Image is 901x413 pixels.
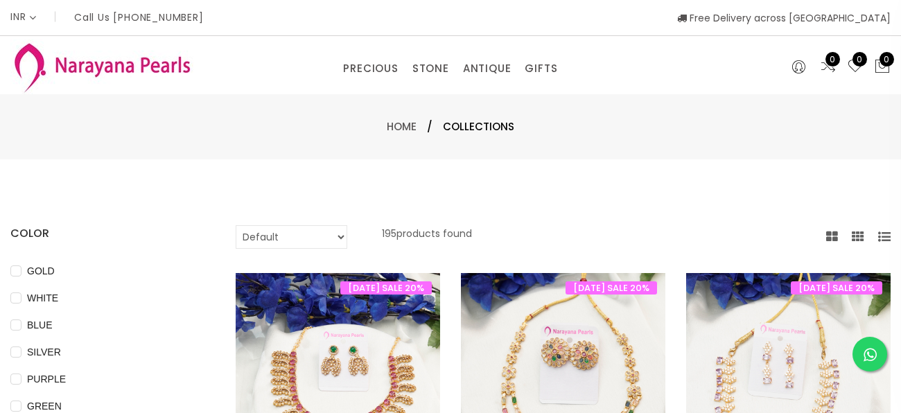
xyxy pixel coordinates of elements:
[847,58,864,76] a: 0
[443,118,514,135] span: Collections
[10,225,194,242] h4: COLOR
[340,281,432,295] span: [DATE] SALE 20%
[387,119,417,134] a: Home
[880,52,894,67] span: 0
[427,118,432,135] span: /
[852,52,867,67] span: 0
[463,58,511,79] a: ANTIQUE
[825,52,840,67] span: 0
[677,11,891,25] span: Free Delivery across [GEOGRAPHIC_DATA]
[21,371,71,387] span: PURPLE
[412,58,449,79] a: STONE
[343,58,398,79] a: PRECIOUS
[382,225,472,249] p: 195 products found
[791,281,882,295] span: [DATE] SALE 20%
[21,263,60,279] span: GOLD
[874,58,891,76] button: 0
[820,58,837,76] a: 0
[21,317,58,333] span: BLUE
[21,344,67,360] span: SILVER
[74,12,204,22] p: Call Us [PHONE_NUMBER]
[21,290,64,306] span: WHITE
[525,58,557,79] a: GIFTS
[566,281,657,295] span: [DATE] SALE 20%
